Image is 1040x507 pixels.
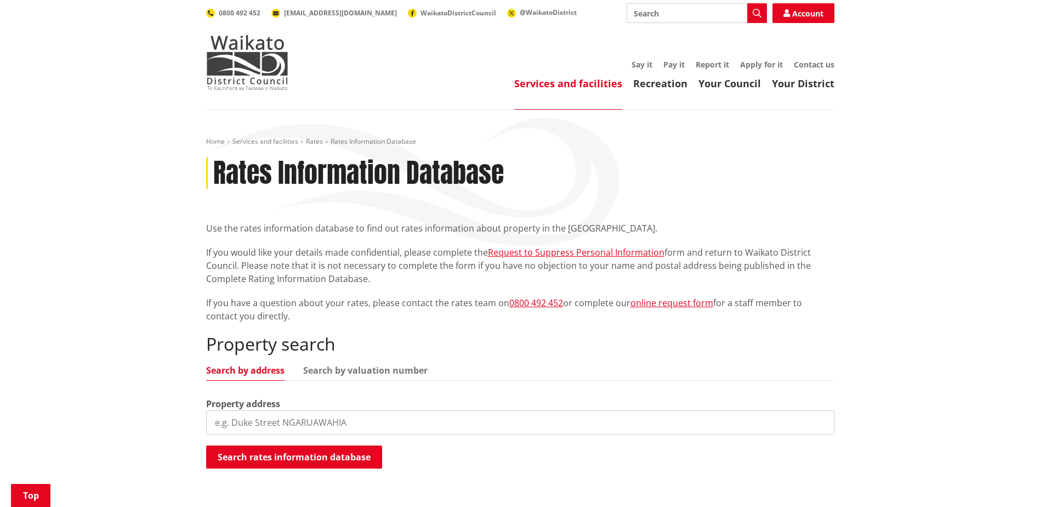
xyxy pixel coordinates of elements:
a: Services and facilities [232,137,298,146]
a: Services and facilities [514,77,622,90]
a: Search by valuation number [303,366,428,375]
a: Pay it [663,59,685,70]
a: WaikatoDistrictCouncil [408,8,496,18]
nav: breadcrumb [206,137,834,147]
p: If you would like your details made confidential, please complete the form and return to Waikato ... [206,246,834,285]
a: Account [772,3,834,23]
h2: Property search [206,334,834,354]
label: Property address [206,397,280,410]
p: If you have a question about your rates, please contact the rates team on or complete our for a s... [206,296,834,323]
a: Say it [632,59,652,70]
a: Your Council [698,77,761,90]
a: Top [11,484,50,507]
input: Search input [627,3,767,23]
a: online request form [630,297,713,309]
a: Rates [306,137,323,146]
a: 0800 492 452 [206,8,260,18]
p: Use the rates information database to find out rates information about property in the [GEOGRAPHI... [206,222,834,235]
span: WaikatoDistrictCouncil [420,8,496,18]
a: @WaikatoDistrict [507,8,577,17]
a: Report it [696,59,729,70]
h1: Rates Information Database [213,157,504,189]
span: @WaikatoDistrict [520,8,577,17]
input: e.g. Duke Street NGARUAWAHIA [206,410,834,435]
a: 0800 492 452 [509,297,563,309]
span: 0800 492 452 [219,8,260,18]
a: Apply for it [740,59,783,70]
a: Contact us [794,59,834,70]
span: Rates Information Database [331,137,416,146]
a: [EMAIL_ADDRESS][DOMAIN_NAME] [271,8,397,18]
a: Home [206,137,225,146]
a: Request to Suppress Personal Information [488,246,664,258]
button: Search rates information database [206,446,382,469]
a: Your District [772,77,834,90]
a: Search by address [206,366,285,375]
img: Waikato District Council - Te Kaunihera aa Takiwaa o Waikato [206,35,288,90]
span: [EMAIL_ADDRESS][DOMAIN_NAME] [284,8,397,18]
a: Recreation [633,77,687,90]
